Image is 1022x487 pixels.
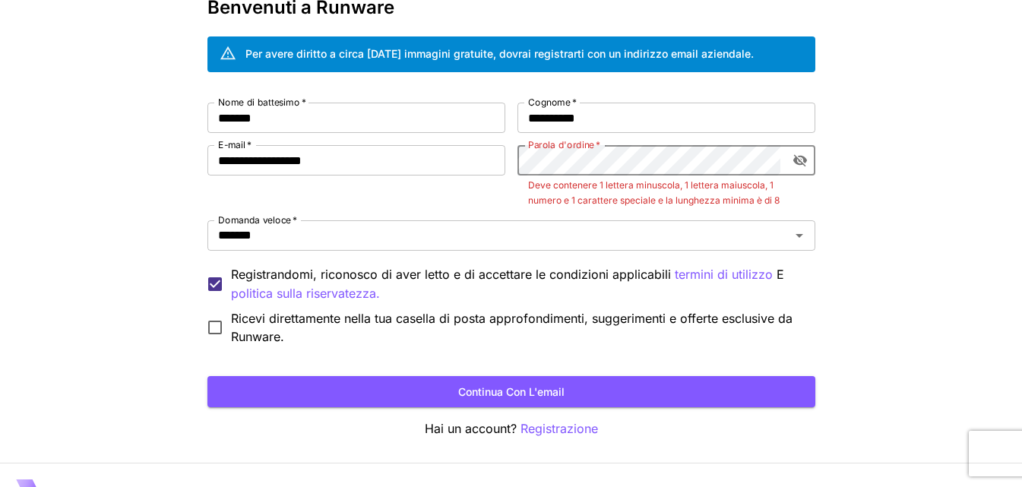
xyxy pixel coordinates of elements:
font: Continua con l'email [458,385,565,398]
font: Domanda veloce [218,214,291,226]
font: Registrazione [520,421,598,436]
font: politica sulla riservatezza. [231,286,380,301]
button: Registrandomi, riconosco di aver letto e di accettare le condizioni applicabili termini di utiliz... [231,284,380,303]
font: termini di utilizzo [675,267,773,282]
font: Deve contenere 1 lettera minuscola, 1 lettera maiuscola, 1 numero e 1 carattere speciale e la lun... [528,179,780,206]
font: Registrandomi, riconosco di aver letto e di accettare le condizioni applicabili [231,267,671,282]
button: Registrazione [520,419,598,438]
font: E-mail [218,139,245,150]
font: Cognome [528,96,571,108]
font: Per avere diritto a circa [DATE] immagini gratuite, dovrai registrarti con un indirizzo email azi... [245,47,754,60]
button: Aprire [789,225,810,246]
font: Hai un account? [425,421,517,436]
font: Nome di battesimo [218,96,299,108]
button: Continua con l'email [207,376,815,407]
font: E [777,267,784,282]
button: attiva/disattiva la visibilità della password [786,147,814,174]
button: Registrandomi, riconosco di aver letto e di accettare le condizioni applicabili E politica sulla ... [675,265,773,284]
font: Ricevi direttamente nella tua casella di posta approfondimenti, suggerimenti e offerte esclusive ... [231,311,793,344]
font: Parola d'ordine [528,139,594,150]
